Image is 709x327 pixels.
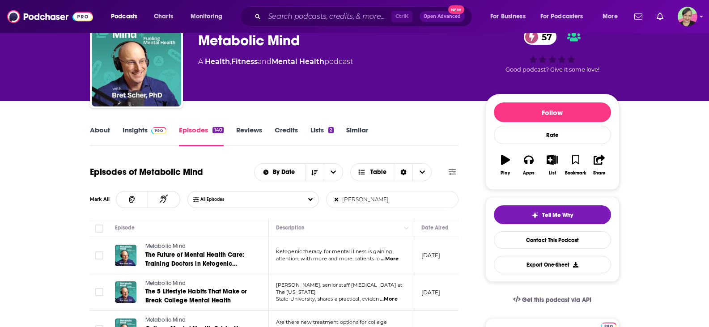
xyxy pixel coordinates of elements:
[522,296,591,304] span: Get this podcast via API
[310,126,334,146] a: Lists2
[258,57,272,66] span: and
[603,10,618,23] span: More
[421,222,449,233] div: Date Aired
[328,127,334,133] div: 2
[184,9,234,24] button: open menu
[276,296,379,302] span: State University, shares a practical, eviden
[187,191,319,208] button: Choose List Listened
[154,10,173,23] span: Charts
[145,243,186,249] span: Metabolic Mind
[448,5,464,14] span: New
[151,127,167,134] img: Podchaser Pro
[494,126,611,144] div: Rate
[484,9,537,24] button: open menu
[95,251,103,259] span: Toggle select row
[200,197,242,202] span: All Episodes
[394,164,412,181] div: Sort Direction
[678,7,697,26] button: Show profile menu
[540,10,583,23] span: For Podcasters
[494,102,611,122] button: Follow
[549,170,556,176] div: List
[145,316,253,324] a: Metabolic Mind
[535,9,596,24] button: open menu
[517,149,540,181] button: Apps
[276,248,393,255] span: Ketogenic therapy for mental illness is gaining
[421,289,441,296] p: [DATE]
[494,231,611,249] a: Contact This Podcast
[191,10,222,23] span: Monitoring
[678,7,697,26] span: Logged in as LizDVictoryBelt
[90,166,203,178] h1: Episodes of Metabolic Mind
[273,169,298,175] span: By Date
[401,223,412,234] button: Column Actions
[593,170,605,176] div: Share
[179,126,223,146] a: Episodes140
[540,149,564,181] button: List
[494,205,611,224] button: tell me why sparkleTell Me Why
[90,126,110,146] a: About
[653,9,667,24] a: Show notifications dropdown
[380,296,398,303] span: ...More
[272,57,324,66] a: Mental Health
[505,66,599,73] span: Good podcast? Give it some love!
[148,9,178,24] a: Charts
[501,170,510,176] div: Play
[95,288,103,296] span: Toggle select row
[230,57,231,66] span: ,
[523,170,535,176] div: Apps
[205,57,230,66] a: Health
[421,251,441,259] p: [DATE]
[145,242,253,251] a: Metabolic Mind
[564,149,587,181] button: Bookmark
[145,317,186,323] span: Metabolic Mind
[236,126,262,146] a: Reviews
[145,251,245,276] span: The Future of Mental Health Care: Training Doctors in Ketogenic Therapy
[198,56,353,67] div: A podcast
[494,149,517,181] button: Play
[424,14,461,19] span: Open Advanced
[533,29,556,45] span: 57
[123,126,167,146] a: InsightsPodchaser Pro
[420,11,465,22] button: Open AdvancedNew
[350,163,432,181] button: Choose View
[485,23,620,79] div: 57Good podcast? Give it some love!
[506,289,599,311] a: Get this podcast via API
[565,170,586,176] div: Bookmark
[92,17,181,106] img: Metabolic Mind
[490,10,526,23] span: For Business
[7,8,93,25] img: Podchaser - Follow, Share and Rate Podcasts
[212,127,223,133] div: 140
[370,169,386,175] span: Table
[276,282,403,295] span: [PERSON_NAME], senior staff [MEDICAL_DATA] at The [US_STATE]
[305,164,324,181] button: Sort Direction
[276,255,380,262] span: attention, with more and more patients lo
[145,280,253,288] a: Metabolic Mind
[678,7,697,26] img: User Profile
[255,169,305,175] button: open menu
[631,9,646,24] a: Show notifications dropdown
[381,255,399,263] span: ...More
[105,9,149,24] button: open menu
[587,149,611,181] button: Share
[145,251,253,268] a: The Future of Mental Health Care: Training Doctors in Ketogenic Therapy
[254,163,343,181] h2: Choose List sort
[145,280,186,286] span: Metabolic Mind
[264,9,391,24] input: Search podcasts, credits, & more...
[531,212,539,219] img: tell me why sparkle
[494,256,611,273] button: Export One-Sheet
[346,126,368,146] a: Similar
[115,222,135,233] div: Episode
[248,6,481,27] div: Search podcasts, credits, & more...
[145,288,247,304] span: The 5 Lifestyle Habits That Make or Break College Mental Health
[324,164,343,181] button: open menu
[276,222,305,233] div: Description
[275,126,298,146] a: Credits
[111,10,137,23] span: Podcasts
[391,11,412,22] span: Ctrl K
[145,287,253,305] a: The 5 Lifestyle Habits That Make or Break College Mental Health
[90,197,116,202] div: Mark All
[231,57,258,66] a: Fitness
